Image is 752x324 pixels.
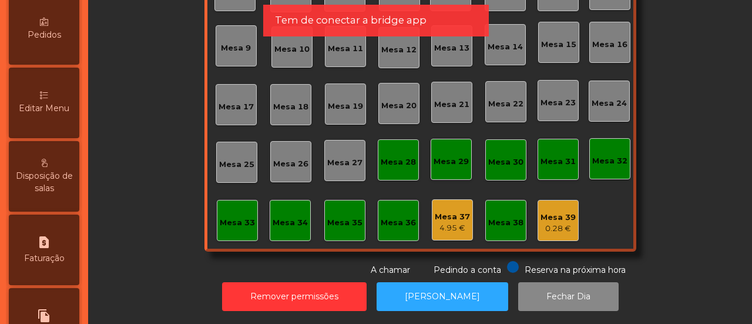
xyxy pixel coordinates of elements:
[273,217,308,229] div: Mesa 34
[274,44,310,55] div: Mesa 10
[592,98,627,109] div: Mesa 24
[381,44,417,56] div: Mesa 12
[518,282,619,311] button: Fechar Dia
[541,39,576,51] div: Mesa 15
[592,39,627,51] div: Mesa 16
[273,158,308,170] div: Mesa 26
[221,42,251,54] div: Mesa 9
[435,211,470,223] div: Mesa 37
[220,217,255,229] div: Mesa 33
[435,222,470,234] div: 4.95 €
[37,309,51,323] i: file_copy
[434,265,501,275] span: Pedindo a conta
[222,282,367,311] button: Remover permissões
[24,252,65,265] span: Faturação
[434,99,469,111] div: Mesa 21
[488,217,523,229] div: Mesa 38
[540,212,576,223] div: Mesa 39
[377,282,508,311] button: [PERSON_NAME]
[219,159,254,171] div: Mesa 25
[540,97,576,109] div: Mesa 23
[488,98,523,110] div: Mesa 22
[273,101,308,113] div: Mesa 18
[328,101,363,112] div: Mesa 19
[28,29,61,41] span: Pedidos
[488,41,523,53] div: Mesa 14
[381,100,417,112] div: Mesa 20
[525,265,626,275] span: Reserva na próxima hora
[275,13,427,28] span: Tem de conectar a bridge app
[328,43,363,55] div: Mesa 11
[540,223,576,235] div: 0.28 €
[12,170,76,195] span: Disposição de salas
[37,235,51,249] i: request_page
[219,101,254,113] div: Mesa 17
[327,157,362,169] div: Mesa 27
[371,265,410,275] span: A chamar
[434,156,469,168] div: Mesa 29
[381,156,416,168] div: Mesa 28
[19,102,69,115] span: Editar Menu
[381,217,416,229] div: Mesa 36
[592,155,627,167] div: Mesa 32
[327,217,362,229] div: Mesa 35
[540,156,576,168] div: Mesa 31
[488,156,523,168] div: Mesa 30
[434,42,469,54] div: Mesa 13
